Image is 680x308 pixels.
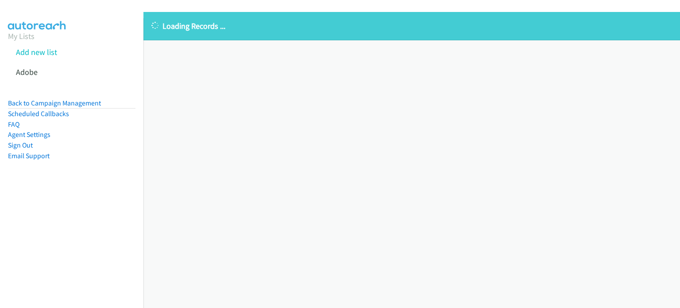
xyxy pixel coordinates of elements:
[8,130,50,139] a: Agent Settings
[8,120,19,129] a: FAQ
[16,47,57,57] a: Add new list
[8,99,101,107] a: Back to Campaign Management
[8,152,50,160] a: Email Support
[8,31,35,41] a: My Lists
[16,67,38,77] a: Adobe
[151,20,672,32] p: Loading Records ...
[8,109,69,118] a: Scheduled Callbacks
[8,141,33,149] a: Sign Out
